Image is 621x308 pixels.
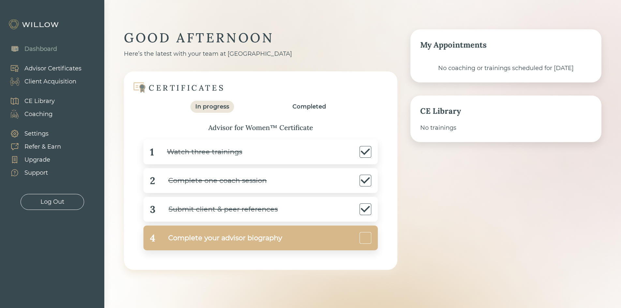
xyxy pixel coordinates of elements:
a: Dashboard [3,42,57,55]
div: Log Out [40,198,64,206]
div: 3 [150,202,155,217]
div: In progress [195,102,229,111]
a: Refer & Earn [3,140,61,153]
div: Settings [24,129,49,138]
div: GOOD AFTERNOON [124,29,397,46]
div: Advisor for Women™ Certificate [137,123,384,133]
div: Support [24,169,48,177]
div: Advisor Certificates [24,64,81,73]
div: No coaching or trainings scheduled for [DATE] [420,64,592,73]
a: Upgrade [3,153,61,166]
div: 2 [150,173,155,188]
div: Complete your advisor biography [155,231,282,245]
div: Coaching [24,110,52,119]
div: Refer & Earn [24,142,61,151]
div: Upgrade [24,155,50,164]
a: Client Acquisition [3,75,81,88]
div: 4 [150,231,155,245]
img: Willow [8,19,60,30]
a: Advisor Certificates [3,62,81,75]
a: Settings [3,127,61,140]
div: Dashboard [24,45,57,53]
div: CE Library [420,105,592,117]
div: Client Acquisition [24,77,76,86]
div: 1 [150,145,154,159]
div: Watch three trainings [154,145,242,159]
div: Complete one coach session [155,173,267,188]
div: Submit client & peer references [155,202,278,217]
div: My Appointments [420,39,592,51]
div: Here’s the latest with your team at [GEOGRAPHIC_DATA] [124,50,397,58]
div: No trainings [420,124,592,132]
a: Coaching [3,108,55,121]
div: CE Library [24,97,55,106]
a: CE Library [3,95,55,108]
div: Completed [292,102,326,111]
div: CERTIFICATES [149,83,225,93]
